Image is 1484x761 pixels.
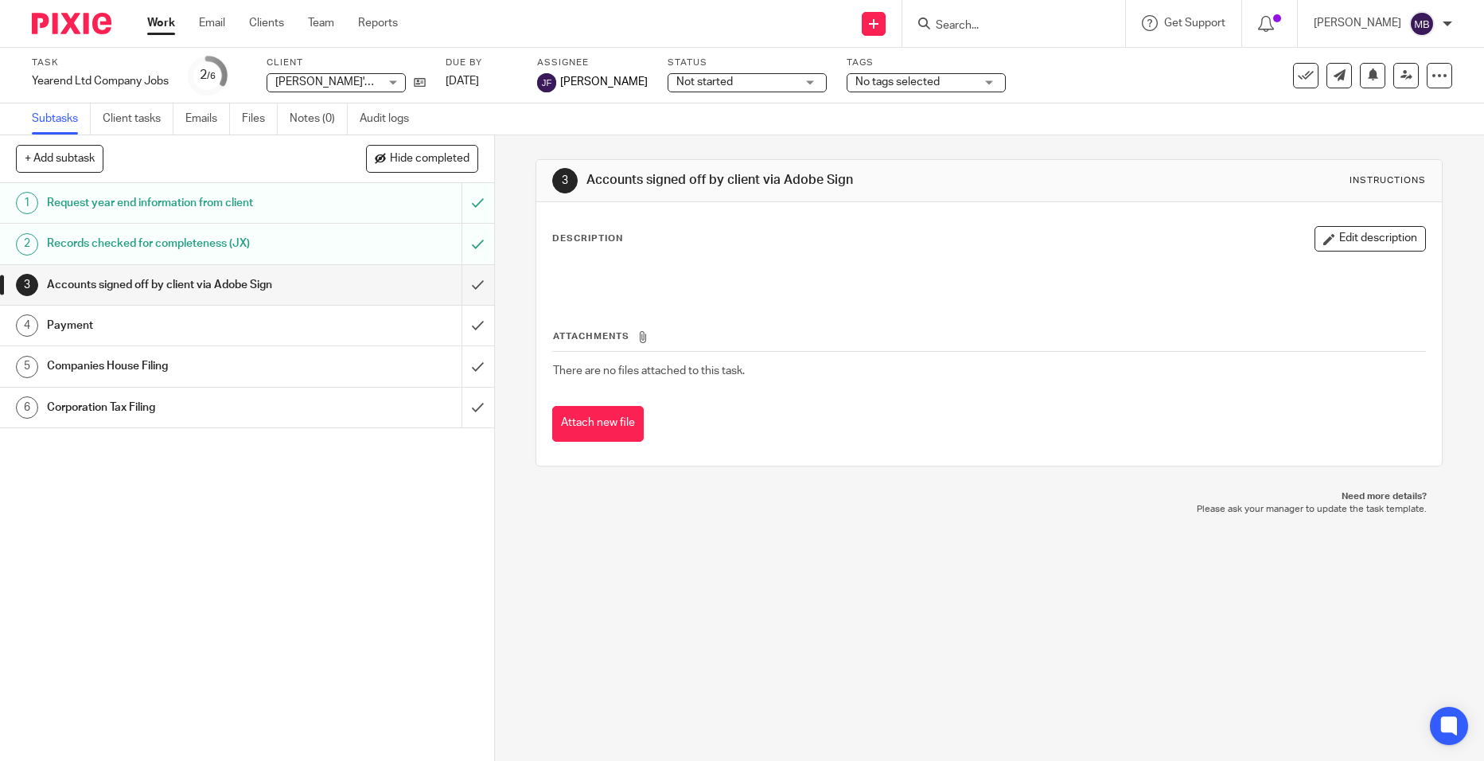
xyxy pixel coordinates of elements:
label: Due by [446,57,517,69]
h1: Corporation Tax Filing [47,396,313,420]
button: + Add subtask [16,145,103,172]
h1: Accounts signed off by client via Adobe Sign [47,273,313,297]
label: Task [32,57,169,69]
div: 3 [552,168,578,193]
span: Get Support [1164,18,1225,29]
h1: Companies House Filing [47,354,313,378]
button: Hide completed [366,145,478,172]
a: Files [242,103,278,135]
label: Status [668,57,827,69]
a: Reports [358,15,398,31]
p: [PERSON_NAME] [1314,15,1401,31]
a: Email [199,15,225,31]
p: Description [552,232,623,245]
img: svg%3E [537,73,556,92]
a: Client tasks [103,103,173,135]
img: Pixie [32,13,111,34]
span: Not started [676,76,733,88]
span: There are no files attached to this task. [553,365,745,377]
button: Attach new file [552,406,644,442]
span: Attachments [553,332,629,341]
h1: Payment [47,314,313,338]
div: 1 [16,192,38,214]
p: Need more details? [551,490,1427,503]
label: Tags [847,57,1006,69]
button: Edit description [1315,226,1426,252]
div: 2 [16,233,38,256]
h1: Records checked for completeness (JX) [47,232,313,256]
span: [DATE] [446,76,479,87]
span: No tags selected [855,76,940,88]
a: Work [147,15,175,31]
h1: Request year end information from client [47,191,313,215]
div: Instructions [1350,174,1426,187]
span: [PERSON_NAME] [560,74,648,90]
img: svg%3E [1409,11,1435,37]
label: Assignee [537,57,648,69]
div: 2 [200,66,216,84]
p: Please ask your manager to update the task template. [551,503,1427,516]
div: 6 [16,396,38,419]
span: [PERSON_NAME]'s Cards Ltd [275,76,421,88]
label: Client [267,57,426,69]
h1: Accounts signed off by client via Adobe Sign [586,172,1023,189]
input: Search [934,19,1077,33]
a: Subtasks [32,103,91,135]
small: /6 [207,72,216,80]
div: 4 [16,314,38,337]
div: 5 [16,356,38,378]
a: Notes (0) [290,103,348,135]
a: Clients [249,15,284,31]
div: Yearend Ltd Company Jobs [32,73,169,89]
div: 3 [16,274,38,296]
a: Emails [185,103,230,135]
span: Hide completed [390,153,469,166]
a: Audit logs [360,103,421,135]
a: Team [308,15,334,31]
